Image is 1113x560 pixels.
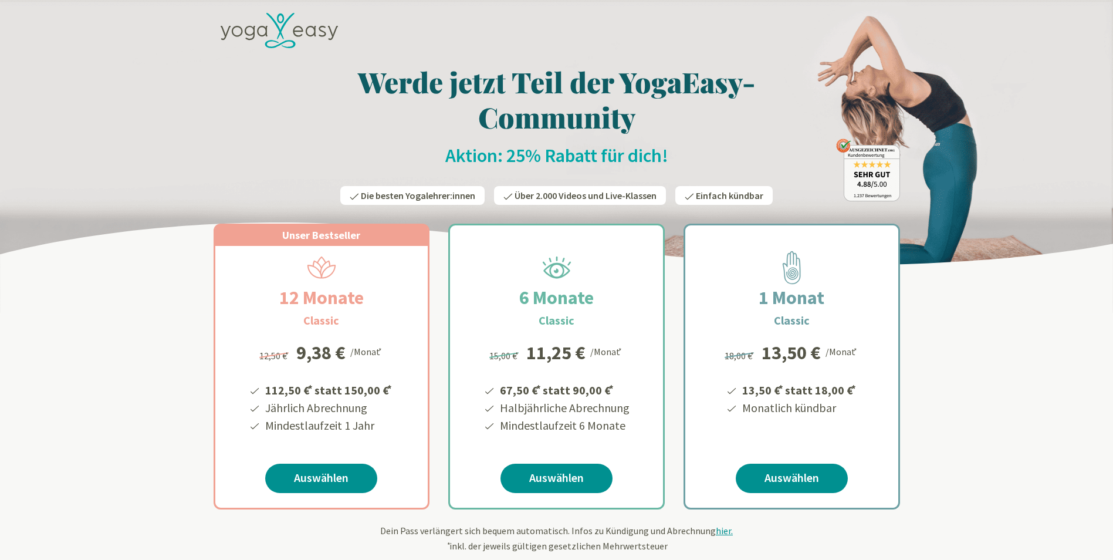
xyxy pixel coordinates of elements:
[263,379,394,399] li: 112,50 € statt 150,00 €
[740,379,858,399] li: 13,50 € statt 18,00 €
[836,139,900,201] img: ausgezeichnet_badge.png
[826,343,859,359] div: /Monat
[730,284,852,312] h2: 1 Monat
[214,144,900,167] h2: Aktion: 25% Rabatt für dich!
[263,399,394,417] li: Jährlich Abrechnung
[498,379,630,399] li: 67,50 € statt 90,00 €
[214,524,900,553] div: Dein Pass verlängert sich bequem automatisch. Infos zu Kündigung und Abrechnung
[282,228,360,242] span: Unser Bestseller
[716,525,733,537] span: hier.
[265,464,377,493] a: Auswählen
[263,417,394,434] li: Mindestlaufzeit 1 Jahr
[774,312,810,329] h3: Classic
[491,284,622,312] h2: 6 Monate
[489,350,520,362] span: 15,00 €
[498,417,630,434] li: Mindestlaufzeit 6 Monate
[526,343,586,362] div: 11,25 €
[259,350,290,362] span: 12,50 €
[539,312,574,329] h3: Classic
[725,350,756,362] span: 18,00 €
[446,540,668,552] span: inkl. der jeweils gültigen gesetzlichen Mehrwertsteuer
[361,190,475,201] span: Die besten Yogalehrer:innen
[214,64,900,134] h1: Werde jetzt Teil der YogaEasy-Community
[350,343,384,359] div: /Monat
[736,464,848,493] a: Auswählen
[696,190,763,201] span: Einfach kündbar
[500,464,613,493] a: Auswählen
[740,399,858,417] li: Monatlich kündbar
[515,190,657,201] span: Über 2.000 Videos und Live-Klassen
[303,312,339,329] h3: Classic
[590,343,624,359] div: /Monat
[296,343,346,362] div: 9,38 €
[762,343,821,362] div: 13,50 €
[251,284,392,312] h2: 12 Monate
[498,399,630,417] li: Halbjährliche Abrechnung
